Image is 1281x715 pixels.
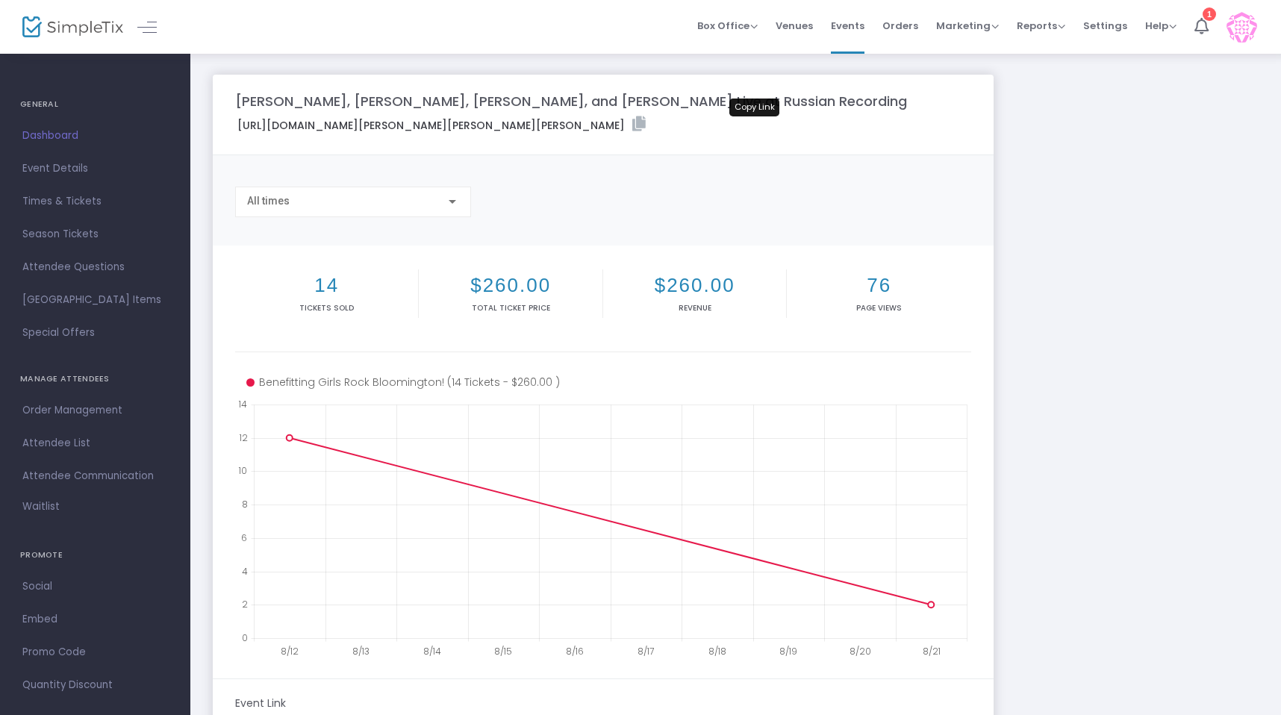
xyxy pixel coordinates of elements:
[235,696,286,711] m-panel-subtitle: Event Link
[281,645,299,658] text: 8/12
[1145,19,1176,33] span: Help
[238,274,415,297] h2: 14
[790,274,967,297] h2: 76
[22,610,168,629] span: Embed
[242,631,248,644] text: 0
[606,302,783,313] p: Revenue
[20,540,170,570] h4: PROMOTE
[22,126,168,146] span: Dashboard
[247,195,290,207] span: All times
[22,192,168,211] span: Times & Tickets
[936,19,999,33] span: Marketing
[235,91,907,111] m-panel-title: [PERSON_NAME], [PERSON_NAME], [PERSON_NAME], and [PERSON_NAME] Live at Russian Recording
[242,598,248,611] text: 2
[708,645,726,658] text: 8/18
[22,159,168,178] span: Event Details
[20,90,170,119] h4: GENERAL
[238,398,247,410] text: 14
[237,116,646,134] label: [URL][DOMAIN_NAME][PERSON_NAME][PERSON_NAME][PERSON_NAME]
[831,7,864,45] span: Events
[22,577,168,596] span: Social
[238,302,415,313] p: Tickets sold
[566,645,584,658] text: 8/16
[494,645,512,658] text: 8/15
[22,225,168,244] span: Season Tickets
[20,364,170,394] h4: MANAGE ATTENDEES
[22,290,168,310] span: [GEOGRAPHIC_DATA] Items
[776,7,813,45] span: Venues
[239,431,248,443] text: 12
[22,401,168,420] span: Order Management
[729,99,779,116] div: Copy Link
[1203,7,1216,21] div: 1
[242,564,248,577] text: 4
[422,274,599,297] h2: $260.00
[422,302,599,313] p: Total Ticket Price
[22,675,168,695] span: Quantity Discount
[1083,7,1127,45] span: Settings
[22,323,168,343] span: Special Offers
[779,645,797,658] text: 8/19
[22,499,60,514] span: Waitlist
[790,302,967,313] p: Page Views
[1017,19,1065,33] span: Reports
[606,274,783,297] h2: $260.00
[238,464,247,477] text: 10
[423,645,441,658] text: 8/14
[22,643,168,662] span: Promo Code
[241,531,247,543] text: 6
[923,645,941,658] text: 8/21
[850,645,871,658] text: 8/20
[697,19,758,33] span: Box Office
[882,7,918,45] span: Orders
[22,257,168,277] span: Attendee Questions
[352,645,370,658] text: 8/13
[22,434,168,453] span: Attendee List
[242,498,248,511] text: 8
[638,645,654,658] text: 8/17
[22,466,168,486] span: Attendee Communication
